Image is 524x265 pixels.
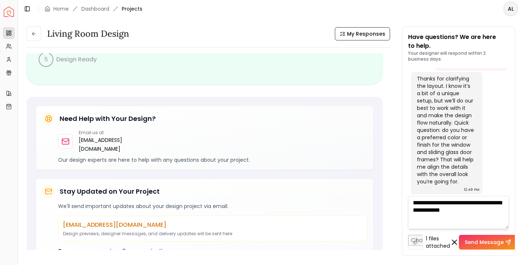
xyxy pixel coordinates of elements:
[335,27,390,40] button: My Responses
[47,28,129,40] h3: Living Room design
[63,221,362,229] p: [EMAIL_ADDRESS][DOMAIN_NAME]
[122,5,142,12] span: Projects
[4,7,14,17] a: Spacejoy
[63,231,362,237] p: Design previews, designer messages, and delivery updates will be sent here
[4,7,14,17] img: Spacejoy Logo
[408,33,509,50] p: Have questions? We are here to help.
[58,203,367,210] p: We'll send important updates about your design project via email:
[58,247,367,255] p: To ensure you receive all communications:
[504,2,517,15] span: AL
[408,50,509,62] p: Your designer will respond within 2 business days.
[79,130,127,136] p: Email us at
[39,52,53,67] div: 5
[79,136,127,153] a: [EMAIL_ADDRESS][DOMAIN_NAME]
[60,186,160,197] h5: Stay Updated on Your Project
[503,1,518,16] button: AL
[60,114,156,124] h5: Need Help with Your Design?
[417,75,475,185] div: Thanks for clarifying the layout. I know it’s a bit of a unique setup, but we’ll do our best to w...
[426,235,450,250] span: 1 files attached
[53,5,69,12] a: Home
[45,5,142,12] nav: breadcrumb
[56,55,97,64] p: Design Ready
[464,186,479,193] div: 12:49 PM
[81,5,109,12] a: Dashboard
[58,156,367,164] p: Our design experts are here to help with any questions about your project.
[347,30,385,37] span: My Responses
[459,235,517,250] button: Send Message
